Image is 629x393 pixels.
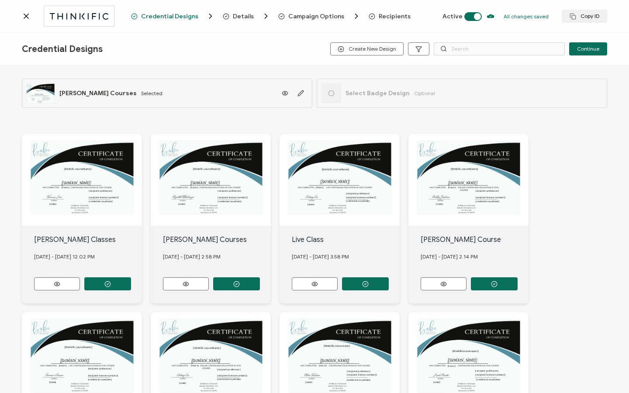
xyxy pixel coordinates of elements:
iframe: Chat Widget [585,351,629,393]
div: [DATE] - [DATE] 12.02 PM [34,245,142,269]
button: Create New Design [330,42,404,55]
span: Credential Designs [22,44,103,55]
button: Continue [569,42,607,55]
span: Credential Designs [131,12,215,21]
span: Optional [414,90,435,97]
div: [PERSON_NAME] Course [421,234,529,245]
button: Copy ID [562,10,607,23]
input: Search [434,42,565,55]
span: Continue [577,46,599,52]
span: Active [442,13,463,20]
div: [DATE] - [DATE] 2.58 PM [163,245,271,269]
div: [DATE] - [DATE] 3.58 PM [292,245,400,269]
span: Copy ID [570,13,599,20]
span: Selected [141,90,162,97]
div: Breadcrumb [131,12,411,21]
div: [DATE] - [DATE] 2.14 PM [421,245,529,269]
span: Recipients [379,13,411,20]
div: [PERSON_NAME] Classes [34,234,142,245]
span: Recipients [369,13,411,20]
div: [PERSON_NAME] Courses [163,234,271,245]
span: Create New Design [338,46,396,52]
span: Details [223,12,270,21]
span: Select Badge Design [346,90,410,97]
img: thinkific.svg [48,11,110,22]
span: Credential Designs [141,13,198,20]
span: Campaign Options [278,12,361,21]
span: Details [233,13,254,20]
div: Live Class [292,234,400,245]
span: [PERSON_NAME] Courses [59,90,137,97]
span: Campaign Options [288,13,344,20]
p: All changes saved [504,13,549,20]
